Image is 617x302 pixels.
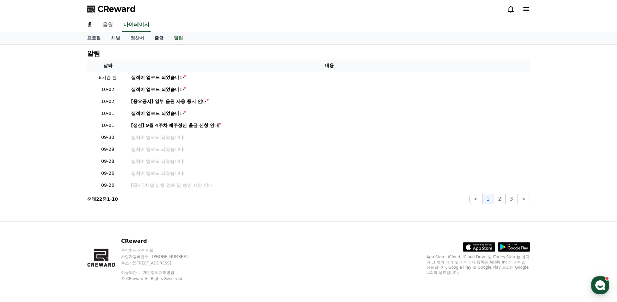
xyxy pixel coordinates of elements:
p: 전체 중 - [87,196,118,202]
span: 대화 [59,215,67,220]
strong: 22 [96,196,102,202]
a: [공지] 채널 신청 검토 및 승인 지연 안내 [131,182,528,189]
a: 실적이 업로드 되었습니다 [131,170,528,177]
a: 실적이 업로드 되었습니다 [131,74,528,81]
button: 1 [482,194,494,204]
strong: 10 [112,196,118,202]
a: 마이페이지 [122,18,151,32]
span: CReward [97,4,136,14]
a: 홈 [2,205,43,221]
p: CReward [121,237,200,245]
p: 09-29 [90,146,126,153]
p: 09-26 [90,182,126,189]
a: 프로필 [82,32,106,44]
a: 실적이 업로드 되었습니다 [131,146,528,153]
p: 8시간 전 [90,74,126,81]
p: 10-01 [90,110,126,117]
button: 2 [494,194,506,204]
a: 실적이 업로드 되었습니다 [131,86,528,93]
span: 설정 [100,215,108,220]
p: 10-02 [90,86,126,93]
a: 음원 [97,18,118,32]
th: 날짜 [87,60,129,72]
a: 이용약관 [121,270,142,275]
a: 정산서 [125,32,149,44]
h4: 알림 [87,50,100,57]
p: 10-02 [90,98,126,105]
a: 실적이 업로드 되었습니다 [131,134,528,141]
a: [정산] 9월 4주차 매주정산 출금 신청 안내 [131,122,528,129]
button: 3 [506,194,517,204]
a: 실적이 업로드 되었습니다 [131,110,528,117]
span: 홈 [20,215,24,220]
strong: 1 [107,196,110,202]
a: 개인정보처리방침 [143,270,174,275]
p: 주소 : [STREET_ADDRESS] [121,261,200,266]
button: < [469,194,482,204]
div: 실적이 업로드 되었습니다 [131,110,184,117]
div: 실적이 업로드 되었습니다 [131,86,184,93]
p: 10-01 [90,122,126,129]
p: 09-30 [90,134,126,141]
a: 설정 [84,205,124,221]
p: 주식회사 와이피랩 [121,248,200,253]
div: [중요공지] 일부 음원 사용 중지 안내 [131,98,207,105]
a: 홈 [82,18,97,32]
div: 실적이 업로드 되었습니다 [131,74,184,81]
a: 출금 [149,32,169,44]
p: App Store, iCloud, iCloud Drive 및 iTunes Store는 미국과 그 밖의 나라 및 지역에서 등록된 Apple Inc.의 서비스 상표입니다. Goo... [427,254,530,275]
a: [중요공지] 일부 음원 사용 중지 안내 [131,98,528,105]
a: 알림 [171,32,186,44]
a: 실적이 업로드 되었습니다 [131,158,528,165]
div: [정산] 9월 4주차 매주정산 출금 신청 안내 [131,122,219,129]
th: 내용 [129,60,530,72]
p: 09-28 [90,158,126,165]
a: CReward [87,4,136,14]
p: © CReward All Rights Reserved. [121,276,200,281]
p: 사업자등록번호 : [PHONE_NUMBER] [121,254,200,259]
a: 채널 [106,32,125,44]
p: 09-26 [90,170,126,177]
a: 대화 [43,205,84,221]
button: > [517,194,530,204]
